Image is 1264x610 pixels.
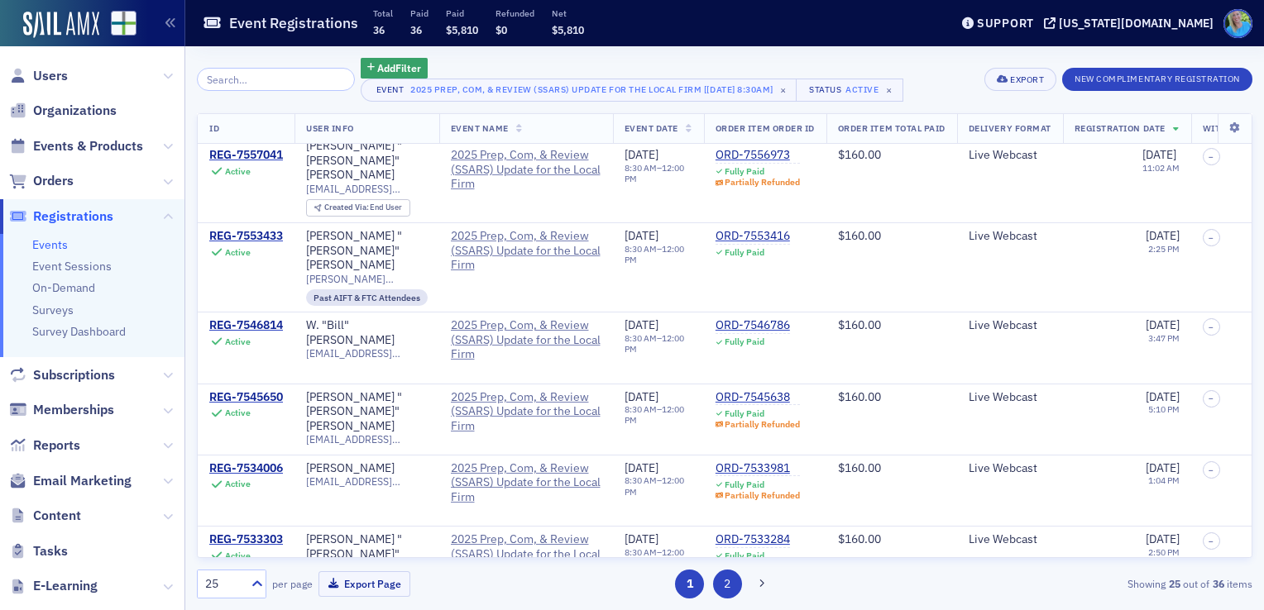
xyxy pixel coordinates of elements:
[209,532,283,547] a: REG-7533303
[9,436,80,455] a: Reports
[306,229,428,273] div: [PERSON_NAME] "[PERSON_NAME]" [PERSON_NAME]
[306,139,428,183] a: [PERSON_NAME] "[PERSON_NAME]" [PERSON_NAME]
[9,102,117,120] a: Organizations
[197,68,355,91] input: Search…
[1075,122,1166,134] span: Registration Date
[1166,576,1183,591] strong: 25
[446,23,478,36] span: $5,810
[725,167,764,178] div: Fully Paid
[451,390,601,434] span: 2025 Prep, Com, & Review (SSARS) Update for the Local Firm
[225,247,251,258] div: Active
[111,11,136,36] img: SailAMX
[33,507,81,525] span: Content
[1146,531,1180,546] span: [DATE]
[373,23,385,36] span: 36
[725,550,764,561] div: Fully Paid
[1148,243,1180,255] time: 2:25 PM
[625,475,692,497] div: –
[23,12,99,38] img: SailAMX
[9,67,68,85] a: Users
[625,547,692,569] div: –
[32,324,126,339] a: Survey Dashboard
[1209,393,1214,403] span: –
[32,237,68,252] a: Events
[9,577,98,595] a: E-Learning
[1062,68,1252,91] button: New Complimentary Registration
[625,148,658,163] span: [DATE]
[776,83,791,98] span: ×
[725,490,800,501] div: Partially Refunded
[225,407,251,418] div: Active
[324,202,371,212] span: Created Via :
[675,569,704,598] button: 1
[451,532,601,576] a: 2025 Prep, Com, & Review (SSARS) Update for the Local Firm
[410,7,429,19] p: Paid
[9,366,115,384] a: Subscriptions
[33,207,113,226] span: Registrations
[32,303,74,317] a: Surveys
[361,79,797,102] button: Event2025 Prep, Com, & Review (SSARS) Update for the Local Firm [[DATE] 8:30am]×
[716,318,790,333] div: ORD-7546786
[625,474,657,486] time: 8:30 AM
[209,122,219,134] span: ID
[33,472,132,490] span: Email Marketing
[808,84,843,95] div: Status
[969,149,1051,164] div: Live Webcast
[306,461,395,476] a: [PERSON_NAME]
[9,542,68,560] a: Tasks
[1142,148,1176,163] span: [DATE]
[451,149,601,193] span: 2025 Prep, Com, & Review (SSARS) Update for the Local Firm
[716,149,801,164] a: ORD-7556973
[625,474,684,497] time: 12:00 PM
[306,433,428,446] span: [EMAIL_ADDRESS][DOMAIN_NAME]
[225,479,251,489] div: Active
[99,11,136,39] a: View Homepage
[1209,465,1214,475] span: –
[1146,460,1180,475] span: [DATE]
[451,229,601,273] a: 2025 Prep, Com, & Review (SSARS) Update for the Local Firm
[33,67,68,85] span: Users
[9,472,132,490] a: Email Marketing
[451,318,601,362] span: 2025 Prep, Com, & Review (SSARS) Update for the Local Firm
[209,390,283,405] a: REG-7545650
[446,7,478,19] p: Paid
[984,68,1056,91] button: Export
[625,228,658,243] span: [DATE]
[373,7,393,19] p: Total
[716,229,790,244] a: ORD-7553416
[209,229,283,244] a: REG-7553433
[32,280,95,295] a: On-Demand
[716,461,801,476] div: ORD-7533981
[306,199,410,217] div: Created Via: End User
[969,318,1051,333] div: Live Webcast
[1044,17,1219,29] button: [US_STATE][DOMAIN_NAME]
[209,318,283,333] a: REG-7546814
[9,207,113,226] a: Registrations
[713,569,742,598] button: 2
[205,575,242,593] div: 25
[969,461,1051,476] div: Live Webcast
[1209,233,1214,243] span: –
[716,390,801,405] a: ORD-7545638
[625,404,692,426] div: –
[451,461,601,505] a: 2025 Prep, Com, & Review (SSARS) Update for the Local Firm
[625,162,657,174] time: 8:30 AM
[306,273,428,285] span: [PERSON_NAME][EMAIL_ADDRESS][PERSON_NAME][DOMAIN_NAME]
[912,576,1252,591] div: Showing out of items
[225,550,251,561] div: Active
[838,148,881,163] span: $160.00
[306,289,428,306] div: Past AIFT & FTC Attendees
[838,531,881,546] span: $160.00
[33,577,98,595] span: E-Learning
[496,23,507,36] span: $0
[625,122,678,134] span: Event Date
[838,389,881,404] span: $160.00
[716,532,790,547] a: ORD-7533284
